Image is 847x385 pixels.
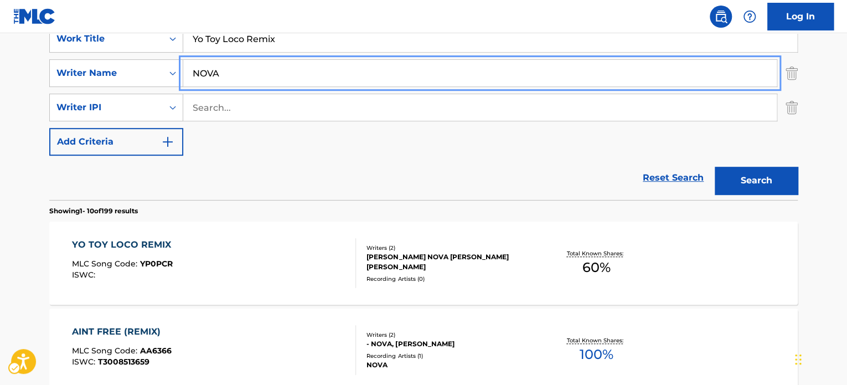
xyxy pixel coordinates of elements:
[366,252,534,272] div: [PERSON_NAME] NOVA [PERSON_NAME] [PERSON_NAME]
[637,166,709,190] a: Reset Search
[183,94,777,121] input: Search...
[714,10,727,23] img: search
[792,332,847,385] iframe: Hubspot Iframe
[72,357,98,367] span: ISWC :
[49,25,798,200] form: Search Form
[72,238,177,251] div: YO TOY LOCO REMIX
[49,206,138,216] p: Showing 1 - 10 of 199 results
[786,94,798,121] img: Delete Criterion
[56,32,156,45] div: Work Title
[366,339,534,349] div: - NOVA, [PERSON_NAME]
[715,167,798,194] button: Search
[140,259,173,269] span: YP0PCR
[582,258,610,278] span: 60 %
[140,346,172,356] span: AA6366
[366,360,534,370] div: NOVA
[98,357,149,367] span: T3008513659
[579,345,613,365] span: 100 %
[72,325,172,338] div: AINT FREE (REMIX)
[792,332,847,385] div: Chat Widget
[183,25,797,52] input: Search...
[566,336,626,345] p: Total Known Shares:
[786,59,798,87] img: Delete Criterion
[49,222,798,305] a: YO TOY LOCO REMIXMLC Song Code:YP0PCRISWC:Writers (2)[PERSON_NAME] NOVA [PERSON_NAME] [PERSON_NAM...
[366,275,534,283] div: Recording Artists ( 0 )
[72,346,140,356] span: MLC Song Code :
[366,244,534,252] div: Writers ( 2 )
[743,10,756,23] img: help
[183,60,777,86] input: Search...
[767,3,834,30] a: Log In
[795,343,802,376] div: Drag
[72,259,140,269] span: MLC Song Code :
[366,352,534,360] div: Recording Artists ( 1 )
[56,101,156,114] div: Writer IPI
[161,135,174,148] img: 9d2ae6d4665cec9f34b9.svg
[566,249,626,258] p: Total Known Shares:
[56,66,156,80] div: Writer Name
[49,128,183,156] button: Add Criteria
[72,270,98,280] span: ISWC :
[366,331,534,339] div: Writers ( 2 )
[13,8,56,24] img: MLC Logo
